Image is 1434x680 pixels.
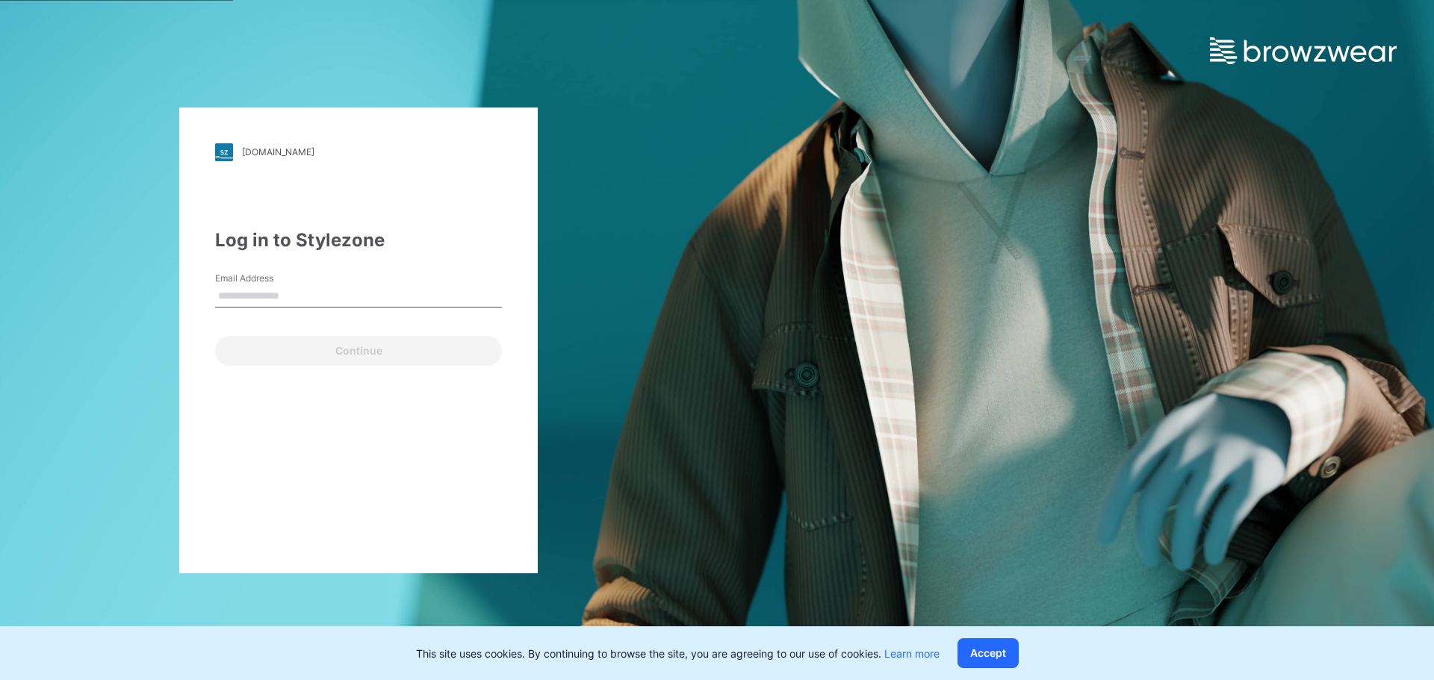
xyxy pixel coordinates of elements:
[215,143,502,161] a: [DOMAIN_NAME]
[416,646,940,661] p: This site uses cookies. By continuing to browse the site, you are agreeing to our use of cookies.
[215,227,502,254] div: Log in to Stylezone
[957,638,1019,668] button: Accept
[215,143,233,161] img: stylezone-logo.562084cfcfab977791bfbf7441f1a819.svg
[215,272,320,285] label: Email Address
[884,647,940,660] a: Learn more
[1210,37,1397,64] img: browzwear-logo.e42bd6dac1945053ebaf764b6aa21510.svg
[242,146,314,157] div: [DOMAIN_NAME]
